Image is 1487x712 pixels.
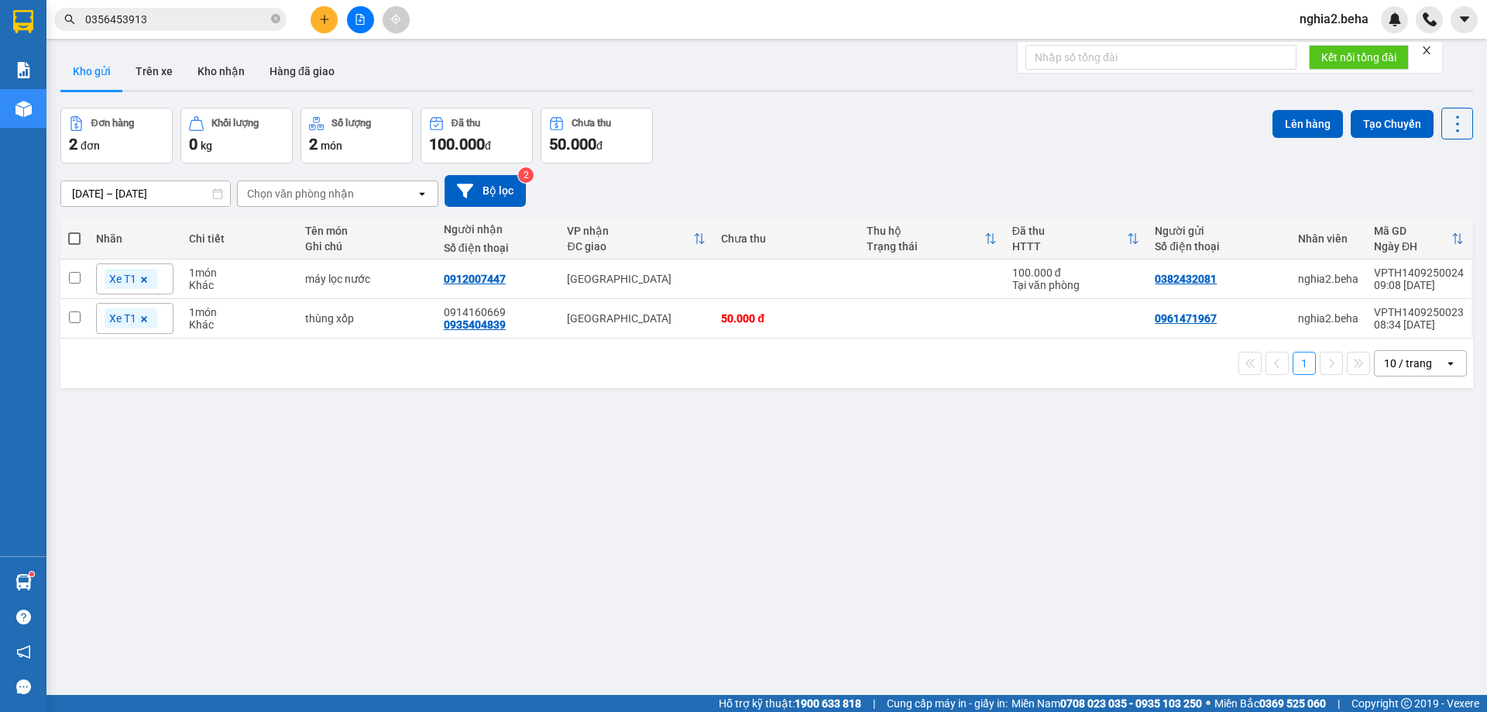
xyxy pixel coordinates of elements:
[421,108,533,163] button: Đã thu100.000đ
[1401,698,1412,709] span: copyright
[189,318,290,331] div: Khác
[211,118,259,129] div: Khối lượng
[1374,267,1464,279] div: VPTH1409250024
[1011,695,1202,712] span: Miền Nam
[1444,357,1457,370] svg: open
[15,62,32,78] img: solution-icon
[81,139,100,152] span: đơn
[1287,9,1381,29] span: nghia2.beha
[390,14,401,25] span: aim
[1388,12,1402,26] img: icon-new-feature
[1272,110,1343,138] button: Lên hàng
[721,312,851,325] div: 50.000 đ
[567,225,693,237] div: VP nhận
[873,695,875,712] span: |
[16,679,31,694] span: message
[444,223,552,236] div: Người nhận
[596,139,603,152] span: đ
[271,14,280,23] span: close-circle
[189,306,290,318] div: 1 món
[109,311,136,325] span: Xe T1
[416,187,428,200] svg: open
[444,273,506,285] div: 0912007447
[271,12,280,27] span: close-circle
[444,318,506,331] div: 0935404839
[1012,240,1128,253] div: HTTT
[355,14,366,25] span: file-add
[1060,697,1202,710] strong: 0708 023 035 - 0935 103 250
[1298,273,1358,285] div: nghia2.beha
[300,108,413,163] button: Số lượng2món
[16,610,31,624] span: question-circle
[1351,110,1434,138] button: Tạo Chuyến
[1155,225,1283,237] div: Người gửi
[1155,273,1217,285] div: 0382432081
[518,167,534,183] sup: 2
[1374,318,1464,331] div: 08:34 [DATE]
[1366,218,1472,260] th: Toggle SortBy
[189,135,197,153] span: 0
[96,232,173,245] div: Nhãn
[429,135,485,153] span: 100.000
[1338,695,1340,712] span: |
[887,695,1008,712] span: Cung cấp máy in - giấy in:
[1012,225,1128,237] div: Đã thu
[1004,218,1148,260] th: Toggle SortBy
[1206,700,1211,707] span: ⚪️
[305,273,428,285] div: máy lọc nước
[189,232,290,245] div: Chi tiết
[1384,356,1432,371] div: 10 / trang
[61,181,230,206] input: Select a date range.
[69,135,77,153] span: 2
[15,574,32,590] img: warehouse-icon
[1374,306,1464,318] div: VPTH1409250023
[13,10,33,33] img: logo-vxr
[452,118,480,129] div: Đã thu
[1451,6,1478,33] button: caret-down
[85,11,268,28] input: Tìm tên, số ĐT hoặc mã đơn
[1155,240,1283,253] div: Số điện thoại
[444,306,552,318] div: 0914160669
[719,695,861,712] span: Hỗ trợ kỹ thuật:
[1321,49,1396,66] span: Kết nối tổng đài
[567,240,693,253] div: ĐC giao
[91,118,134,129] div: Đơn hàng
[1374,279,1464,291] div: 09:08 [DATE]
[109,272,136,286] span: Xe T1
[1025,45,1296,70] input: Nhập số tổng đài
[1458,12,1472,26] span: caret-down
[185,53,257,90] button: Kho nhận
[485,139,491,152] span: đ
[867,225,984,237] div: Thu hộ
[60,108,173,163] button: Đơn hàng2đơn
[189,279,290,291] div: Khác
[347,6,374,33] button: file-add
[859,218,1004,260] th: Toggle SortBy
[867,240,984,253] div: Trạng thái
[123,53,185,90] button: Trên xe
[331,118,371,129] div: Số lượng
[64,14,75,25] span: search
[60,53,123,90] button: Kho gửi
[1012,279,1140,291] div: Tại văn phòng
[247,186,354,201] div: Chọn văn phòng nhận
[1298,312,1358,325] div: nghia2.beha
[1423,12,1437,26] img: phone-icon
[1421,45,1432,56] span: close
[795,697,861,710] strong: 1900 633 818
[444,242,552,254] div: Số điện thoại
[29,572,34,576] sup: 1
[1298,232,1358,245] div: Nhân viên
[305,312,428,325] div: thùng xốp
[1259,697,1326,710] strong: 0369 525 060
[549,135,596,153] span: 50.000
[189,267,290,279] div: 1 món
[445,175,526,207] button: Bộ lọc
[319,14,330,25] span: plus
[383,6,410,33] button: aim
[309,135,318,153] span: 2
[541,108,653,163] button: Chưa thu50.000đ
[257,53,347,90] button: Hàng đã giao
[567,273,706,285] div: [GEOGRAPHIC_DATA]
[572,118,611,129] div: Chưa thu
